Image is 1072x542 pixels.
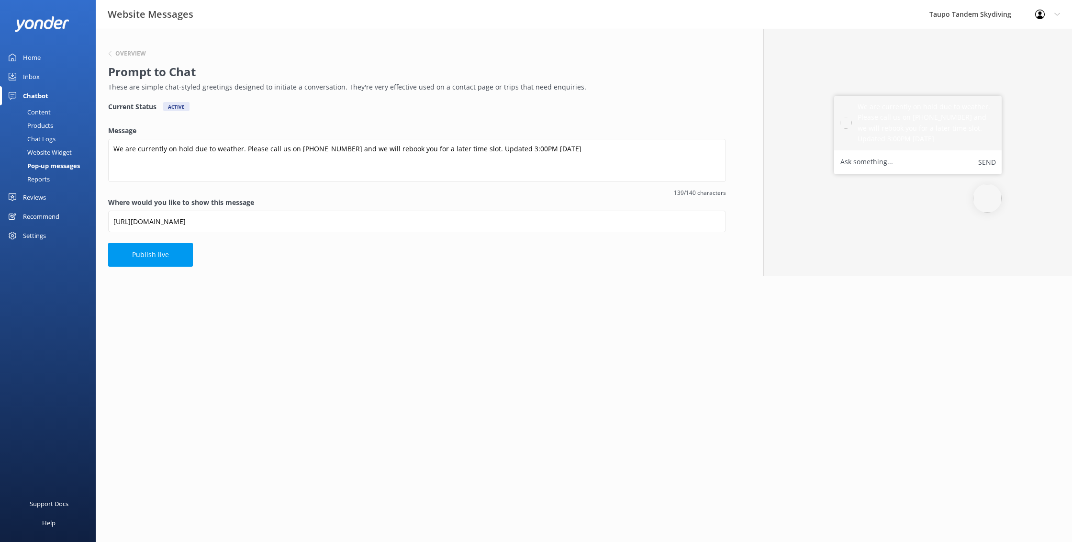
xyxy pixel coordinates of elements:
div: Content [6,105,51,119]
div: Recommend [23,207,59,226]
input: https://www.example.com/page [108,211,726,232]
span: 139/140 characters [108,188,726,197]
a: Content [6,105,96,119]
div: Settings [23,226,46,245]
img: yonder-white-logo.png [14,16,69,32]
div: Help [42,513,56,532]
h2: Prompt to Chat [108,63,721,81]
div: Inbox [23,67,40,86]
button: Publish live [108,243,193,267]
div: Pop-up messages [6,159,80,172]
div: Support Docs [30,494,68,513]
a: Website Widget [6,146,96,159]
p: These are simple chat-styled greetings designed to initiate a conversation. They're very effectiv... [108,82,721,92]
div: Reviews [23,188,46,207]
a: Products [6,119,96,132]
a: Reports [6,172,96,186]
h6: Overview [115,51,146,56]
h5: We are currently on hold due to weather. Please call us on [PHONE_NUMBER] and we will rebook you ... [858,102,996,145]
div: Active [163,102,190,111]
button: Send [978,156,996,169]
label: Where would you like to show this message [108,197,726,208]
div: Chatbot [23,86,48,105]
button: Overview [108,51,146,56]
div: Home [23,48,41,67]
div: Products [6,119,53,132]
label: Ask something... [840,156,893,169]
label: Message [108,125,726,136]
textarea: We are currently on hold due to weather. Please call us on [PHONE_NUMBER] and we will rebook you ... [108,139,726,182]
div: Chat Logs [6,132,56,146]
div: Website Widget [6,146,72,159]
a: Pop-up messages [6,159,96,172]
div: Reports [6,172,50,186]
h3: Website Messages [108,7,193,22]
a: Chat Logs [6,132,96,146]
h4: Current Status [108,102,156,111]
